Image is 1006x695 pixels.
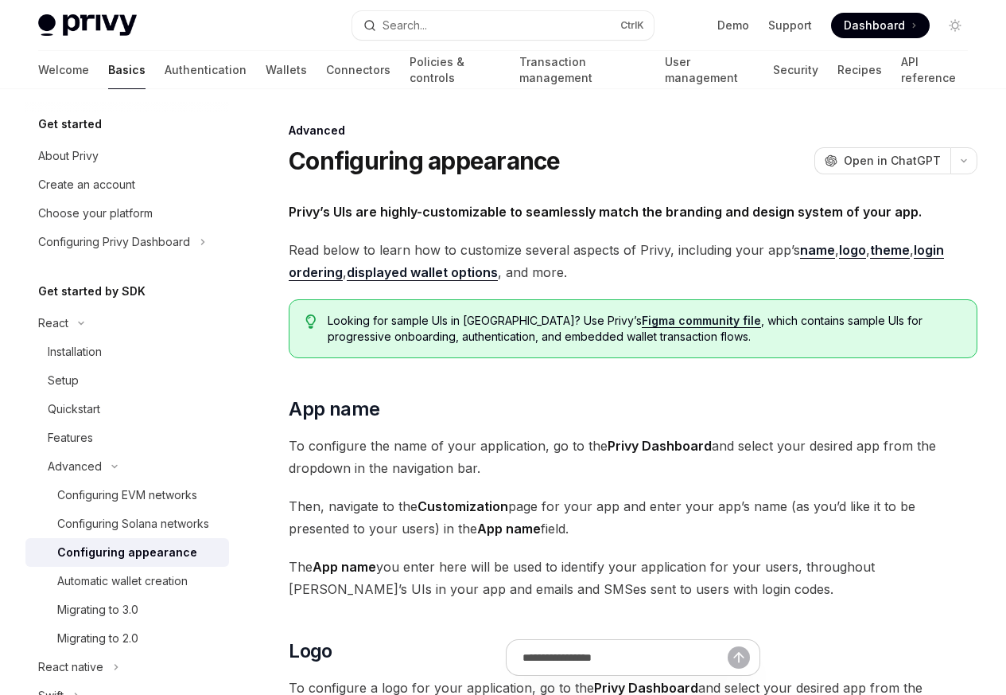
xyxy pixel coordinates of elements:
strong: Privy’s UIs are highly-customizable to seamlessly match the branding and design system of your app. [289,204,922,220]
div: React [38,314,68,333]
a: Create an account [25,170,229,199]
a: name [800,242,835,259]
a: Figma community file [642,314,761,328]
a: logo [839,242,866,259]
span: The you enter here will be used to identify your application for your users, throughout [PERSON_N... [289,556,977,600]
a: Authentication [165,51,247,89]
a: theme [870,242,910,259]
a: Configuring EVM networks [25,481,229,510]
a: Demo [717,18,749,33]
div: Migrating to 2.0 [57,629,138,648]
div: Search... [383,16,427,35]
strong: Customization [418,498,508,514]
a: Configuring Solana networks [25,510,229,538]
span: Read below to learn how to customize several aspects of Privy, including your app’s , , , , , and... [289,239,977,283]
div: About Privy [38,146,99,166]
div: Advanced [289,123,977,139]
div: Automatic wallet creation [57,572,188,591]
a: Quickstart [25,395,229,424]
a: About Privy [25,142,229,170]
button: Toggle Configuring Privy Dashboard section [25,228,229,256]
div: Configuring Solana networks [57,514,209,533]
h5: Get started [38,115,102,134]
a: Security [773,51,818,89]
h5: Get started by SDK [38,282,146,301]
a: Connectors [326,51,390,89]
button: Toggle React section [25,309,229,338]
a: Policies & controls [410,51,500,89]
div: Quickstart [48,400,100,419]
button: Open in ChatGPT [814,147,950,174]
a: Configuring appearance [25,538,229,567]
a: Installation [25,338,229,366]
div: Features [48,428,93,447]
img: light logo [38,14,137,37]
a: Basics [108,51,146,89]
button: Open search [352,11,654,40]
strong: App name [477,521,541,537]
span: Ctrl K [620,19,644,32]
a: Setup [25,366,229,395]
a: API reference [901,51,968,89]
a: Migrating to 3.0 [25,595,229,624]
div: Create an account [38,175,135,194]
a: Features [25,424,229,452]
svg: Tip [305,314,317,329]
div: Choose your platform [38,204,153,223]
button: Toggle Advanced section [25,452,229,481]
div: Configuring EVM networks [57,486,197,505]
a: Choose your platform [25,199,229,228]
strong: Privy Dashboard [608,438,712,454]
a: displayed wallet options [347,264,498,281]
button: Send message [728,646,750,669]
div: Migrating to 3.0 [57,600,138,619]
span: App name [289,396,379,422]
strong: App name [313,559,376,575]
span: Then, navigate to the page for your app and enter your app’s name (as you’d like it to be present... [289,495,977,540]
span: Dashboard [844,18,905,33]
div: Installation [48,342,102,361]
span: Open in ChatGPT [844,153,941,169]
a: Dashboard [831,13,930,38]
span: Looking for sample UIs in [GEOGRAPHIC_DATA]? Use Privy’s , which contains sample UIs for progress... [328,313,961,345]
a: Transaction management [519,51,645,89]
div: Setup [48,371,79,390]
div: Configuring appearance [57,543,197,562]
a: Recipes [837,51,882,89]
a: Welcome [38,51,89,89]
a: Wallets [266,51,307,89]
button: Toggle React native section [25,653,229,681]
div: Advanced [48,457,102,476]
div: Configuring Privy Dashboard [38,232,190,252]
input: Ask a question... [522,640,728,675]
a: Support [768,18,812,33]
a: Migrating to 2.0 [25,624,229,653]
div: React native [38,658,103,677]
a: User management [665,51,755,89]
button: Toggle dark mode [942,13,968,38]
h1: Configuring appearance [289,146,561,175]
a: Automatic wallet creation [25,567,229,595]
span: To configure the name of your application, go to the and select your desired app from the dropdow... [289,435,977,479]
